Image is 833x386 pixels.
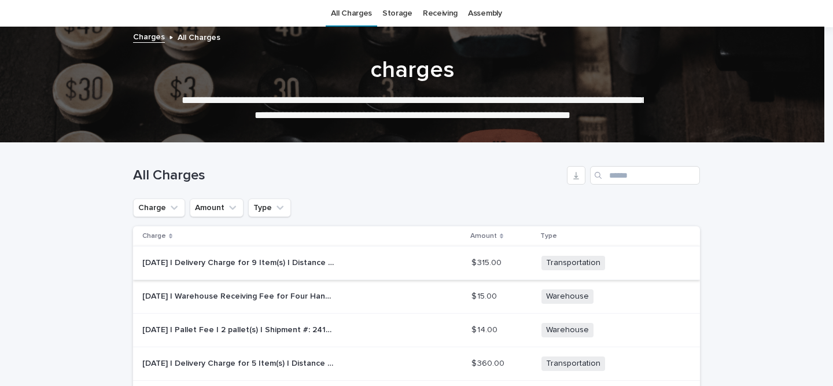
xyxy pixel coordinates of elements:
tr: [DATE] | Warehouse Receiving Fee for Four Hands - VTHY-005 / [US_STATE] Drum Coffee Table in Grey... [133,280,700,314]
button: Amount [190,198,244,217]
p: Type [540,230,557,242]
span: Warehouse [541,289,594,304]
p: All Charges [178,30,220,43]
p: Amount [470,230,497,242]
a: Charges [133,30,165,43]
p: 2025-08-01 | Delivery Charge for 5 Item(s) | Distance - 5.6 Miles | Includes Elevator / 3rd Level... [142,356,337,369]
p: 2025-08-13 | Delivery Charge for 9 Item(s) | Distance - 9.1 Miles | Order #: 24308 - Job: Robbe [142,256,337,268]
span: Transportation [541,256,605,270]
p: 2025-08-01 | Pallet Fee | 2 pallet(s) | Shipment #: 24142 - Job: Gordon [142,323,337,335]
input: Search [590,166,700,185]
p: $ 15.00 [471,289,499,302]
p: Charge [142,230,166,242]
h1: charges [129,56,696,84]
tr: [DATE] | Pallet Fee | 2 pallet(s) | Shipment #: 24142 - Job: [PERSON_NAME][DATE] | Pallet Fee | 2... [133,313,700,347]
p: $ 315.00 [471,256,504,268]
tr: [DATE] | Delivery Charge for 5 Item(s) | Distance - 5.6 Miles | Includes Elevator / 3rd Level Sta... [133,347,700,380]
h1: All Charges [133,167,562,184]
tr: [DATE] | Delivery Charge for 9 Item(s) | Distance - 9.1 Miles | Order #: 24308 - Job: Robbe[DATE]... [133,247,700,280]
span: Transportation [541,356,605,371]
button: Type [248,198,291,217]
p: $ 360.00 [471,356,507,369]
span: Warehouse [541,323,594,337]
p: 2025-08-01 | Warehouse Receiving Fee for Four Hands - VTHY-005 / Colorado Drum Coffee Table in Gr... [142,289,337,302]
p: $ 14.00 [471,323,500,335]
button: Charge [133,198,185,217]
